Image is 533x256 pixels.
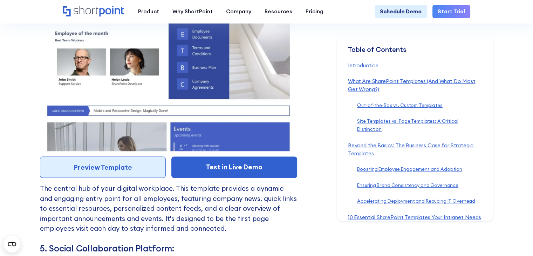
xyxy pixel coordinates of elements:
div: Table of Contents ‍ [348,46,483,62]
a: Company [219,5,258,18]
a: Boosting Employee Engagement and Adoption‍ [357,167,462,173]
a: Site Templates vs. Page Templates: A Critical Distinction‍ [357,119,458,133]
a: Start Trial [432,5,470,18]
iframe: Chat Widget [498,222,533,256]
a: Ensuring Brand Consistency and Governance‍ [357,182,458,188]
a: Schedule Demo [375,5,427,18]
a: Out-of-the-Box vs. Custom Templates‍ [357,102,442,108]
a: Test in Live Demo [171,156,297,178]
a: Pricing [299,5,330,18]
a: Why ShortPoint [166,5,219,18]
a: Home [63,6,125,18]
a: Accelerating Deployment and Reducing IT Overhead‍ [357,198,475,204]
div: Pricing [306,8,323,16]
a: Introduction‍ [348,62,378,69]
a: Product [131,5,166,18]
h3: 5. Social Collaboration Platform: [40,243,297,254]
a: Resources [258,5,299,18]
div: Company [226,8,251,16]
p: The central hub of your digital workplace. This template provides a dynamic and engaging entry po... [40,183,297,243]
a: 10 Essential SharePoint Templates Your Intranet Needs in [DATE]‍ [348,214,481,229]
div: Resources [265,8,292,16]
div: Why ShortPoint [172,8,213,16]
a: What Are SharePoint Templates (And What Do Most Get Wrong?)‍ [348,78,476,93]
button: Open CMP widget [4,236,20,252]
a: Beyond the Basics: The Business Case for Strategic Templates‍ [348,142,473,157]
a: Preview Template [40,156,166,178]
img: Homepage Intranet [40,6,297,151]
div: Product [138,8,159,16]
